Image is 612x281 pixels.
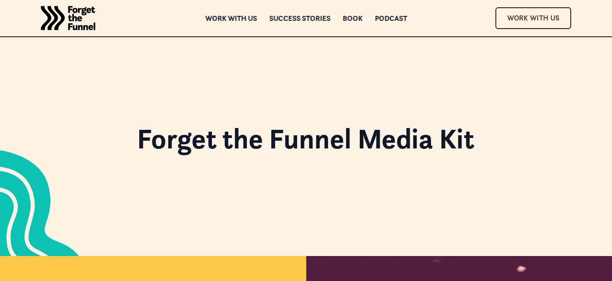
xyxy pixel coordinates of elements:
h1: Forget the Funnel Media Kit [137,124,475,162]
a: Podcast [375,15,407,21]
a: Work With Us [495,7,571,29]
a: Book [343,15,362,21]
a: Work with us [205,15,257,21]
a: Success Stories [269,15,330,21]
